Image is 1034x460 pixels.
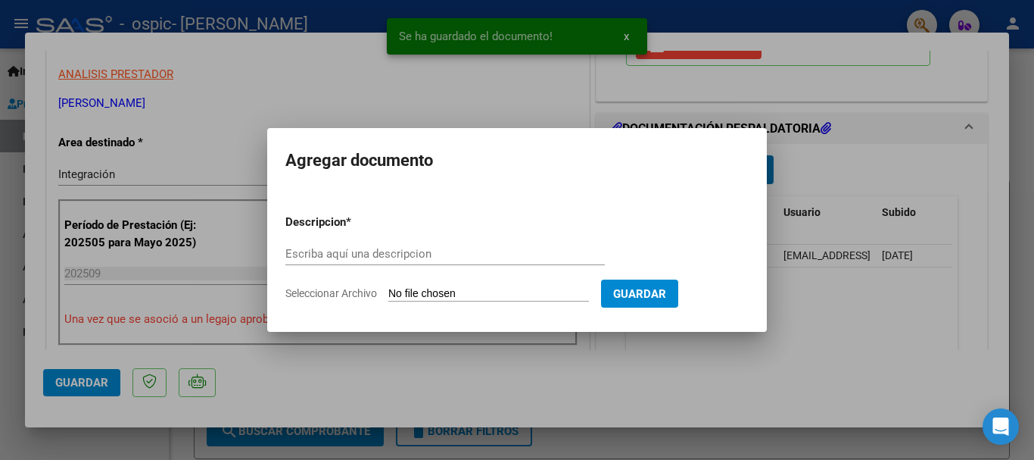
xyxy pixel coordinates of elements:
span: Seleccionar Archivo [285,287,377,299]
div: Open Intercom Messenger [983,408,1019,445]
span: Guardar [613,287,666,301]
h2: Agregar documento [285,146,749,175]
button: Guardar [601,280,678,308]
p: Descripcion [285,214,425,231]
